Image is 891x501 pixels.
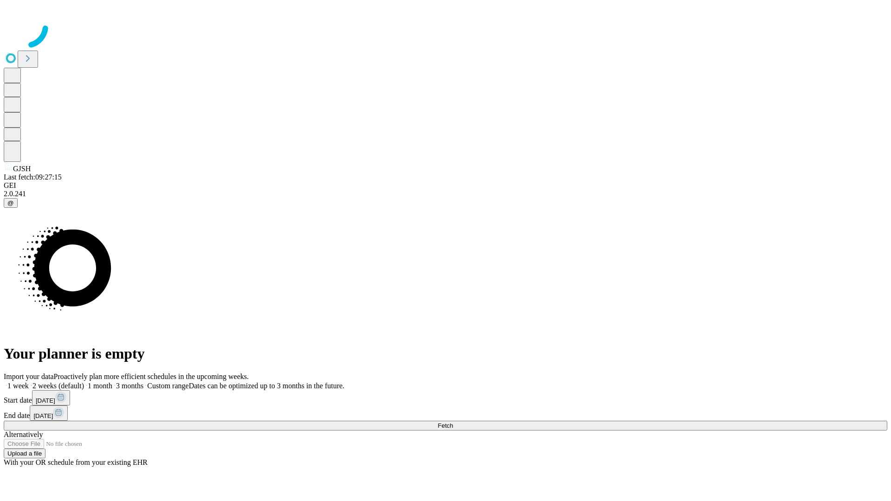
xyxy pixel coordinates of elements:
[36,397,55,404] span: [DATE]
[4,190,887,198] div: 2.0.241
[438,422,453,429] span: Fetch
[116,382,143,390] span: 3 months
[4,345,887,362] h1: Your planner is empty
[32,390,70,405] button: [DATE]
[88,382,112,390] span: 1 month
[147,382,188,390] span: Custom range
[4,390,887,405] div: Start date
[4,430,43,438] span: Alternatively
[4,458,148,466] span: With your OR schedule from your existing EHR
[4,449,45,458] button: Upload a file
[54,373,249,380] span: Proactively plan more efficient schedules in the upcoming weeks.
[4,421,887,430] button: Fetch
[32,382,84,390] span: 2 weeks (default)
[4,181,887,190] div: GEI
[4,405,887,421] div: End date
[4,373,54,380] span: Import your data
[4,198,18,208] button: @
[30,405,68,421] button: [DATE]
[13,165,31,173] span: GJSH
[189,382,344,390] span: Dates can be optimized up to 3 months in the future.
[7,199,14,206] span: @
[7,382,29,390] span: 1 week
[4,173,62,181] span: Last fetch: 09:27:15
[33,412,53,419] span: [DATE]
